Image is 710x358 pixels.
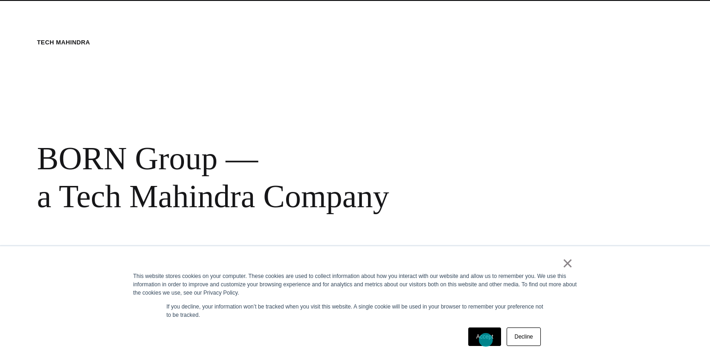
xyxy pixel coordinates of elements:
p: If you decline, your information won’t be tracked when you visit this website. A single cookie wi... [166,302,544,319]
a: × [562,259,573,267]
div: Tech Mahindra [37,38,90,47]
a: Accept [468,327,501,346]
div: This website stores cookies on your computer. These cookies are used to collect information about... [133,272,577,297]
a: Decline [507,327,541,346]
div: BORN Group — a Tech Mahindra Company [37,140,564,215]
